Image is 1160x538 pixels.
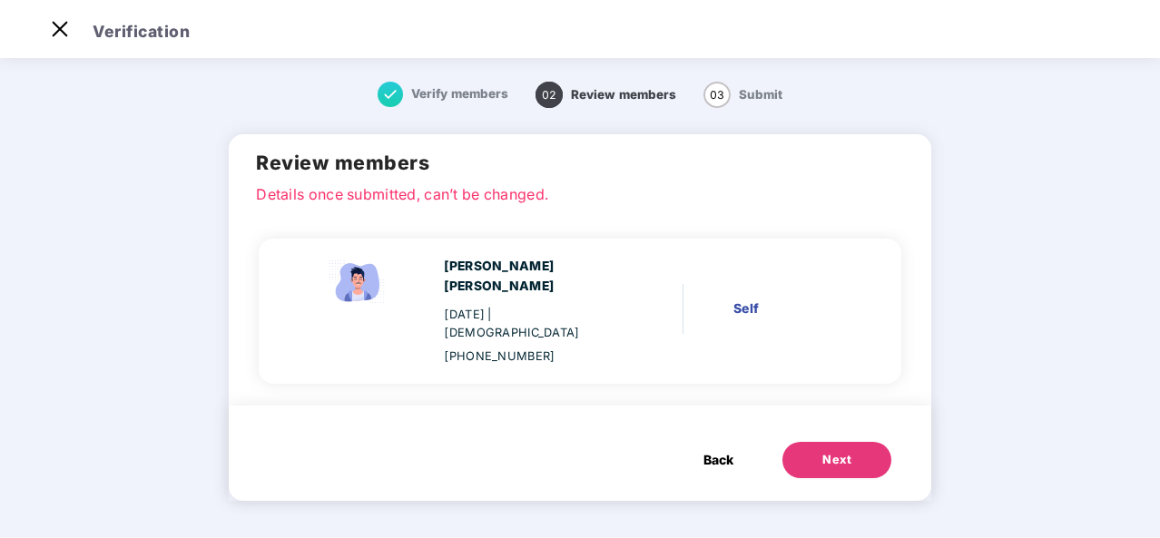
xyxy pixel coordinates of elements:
span: 03 [703,82,731,108]
button: Back [685,442,752,478]
span: Back [703,450,733,470]
h2: Review members [256,148,903,178]
img: svg+xml;base64,PHN2ZyB4bWxucz0iaHR0cDovL3d3dy53My5vcmcvMjAwMC9zdmciIHdpZHRoPSIxNiIgaGVpZ2h0PSIxNi... [378,82,403,107]
span: 02 [536,82,563,108]
span: Verify members [411,86,508,101]
div: Next [822,451,851,469]
div: [PHONE_NUMBER] [444,347,616,366]
div: Self [733,298,848,318]
div: [DATE] [444,306,616,342]
button: Next [782,442,891,478]
div: [PERSON_NAME] [PERSON_NAME] [444,257,616,296]
span: | [DEMOGRAPHIC_DATA] [444,308,579,339]
img: svg+xml;base64,PHN2ZyBpZD0iRW1wbG95ZWVfbWFsZSIgeG1sbnM9Imh0dHA6Ly93d3cudzMub3JnLzIwMDAvc3ZnIiB3aW... [322,257,395,308]
p: Details once submitted, can’t be changed. [256,183,903,200]
span: Review members [571,87,676,102]
span: Submit [739,87,782,102]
